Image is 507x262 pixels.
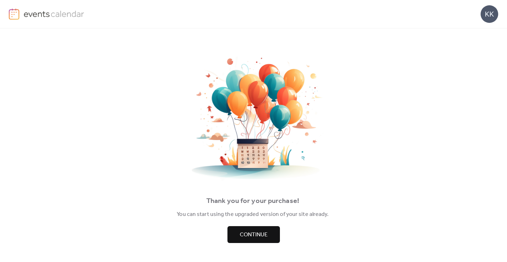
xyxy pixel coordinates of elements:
img: thankyou.png [183,57,324,181]
img: logo [9,8,19,20]
img: logo-type [24,8,84,19]
div: You can start using the upgraded version of your site already. [11,210,495,219]
div: KK [481,5,498,23]
button: Continue [227,226,280,243]
div: Thank you for your purchase! [11,196,495,207]
span: Continue [240,231,268,239]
